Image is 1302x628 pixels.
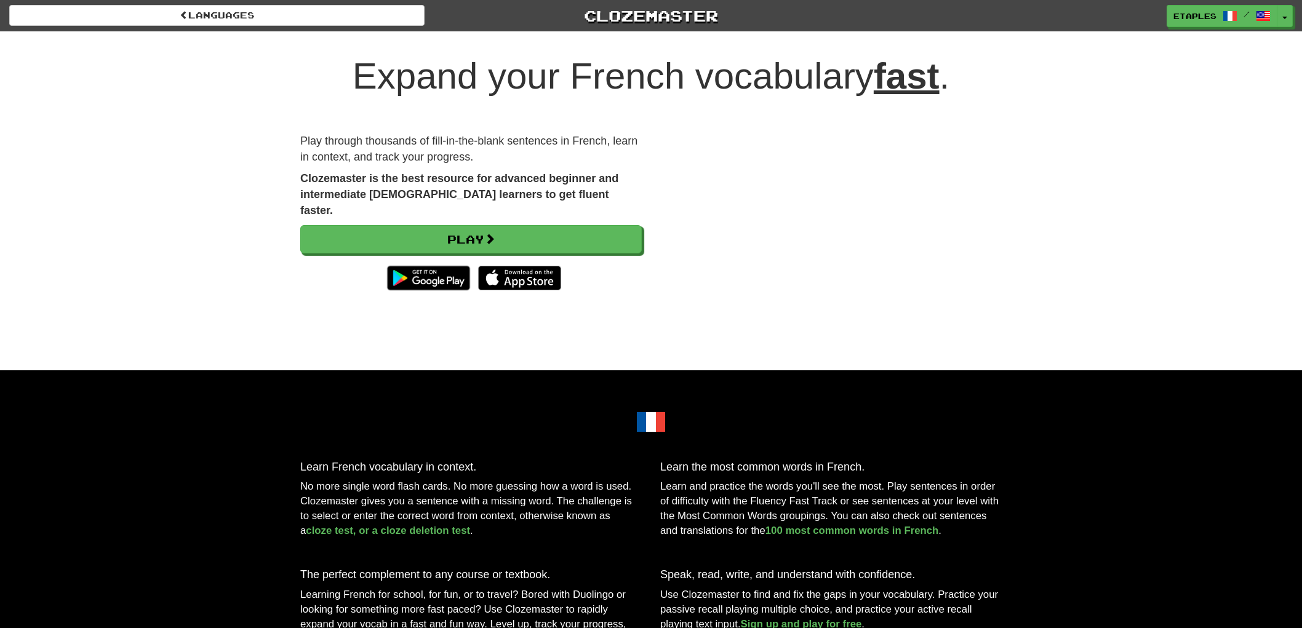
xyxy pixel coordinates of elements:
[9,5,425,26] a: Languages
[660,479,1002,538] p: Learn and practice the words you'll see the most. Play sentences in order of difficulty with the ...
[300,133,642,165] p: Play through thousands of fill-in-the-blank sentences in French, learn in context, and track your...
[1244,10,1250,18] span: /
[300,172,618,216] strong: Clozemaster is the best resource for advanced beginner and intermediate [DEMOGRAPHIC_DATA] learne...
[306,525,470,536] a: cloze test, or a cloze deletion test
[660,461,1002,474] h3: Learn the most common words in French.
[300,225,642,253] a: Play
[1167,5,1277,27] a: etaples /
[1173,10,1216,22] span: etaples
[443,5,858,26] a: Clozemaster
[478,266,561,290] img: Download_on_the_App_Store_Badge_US-UK_135x40-25178aeef6eb6b83b96f5f2d004eda3bffbb37122de64afbaef7...
[300,479,642,538] p: No more single word flash cards. No more guessing how a word is used. Clozemaster gives you a sen...
[300,569,642,581] h3: The perfect complement to any course or textbook.
[300,461,642,474] h3: Learn French vocabulary in context.
[660,569,1002,581] h3: Speak, read, write, and understand with confidence.
[874,55,940,97] u: fast
[381,260,476,296] img: Get it on Google Play
[300,56,1002,97] h1: Expand your French vocabulary .
[765,525,939,536] a: 100 most common words in French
